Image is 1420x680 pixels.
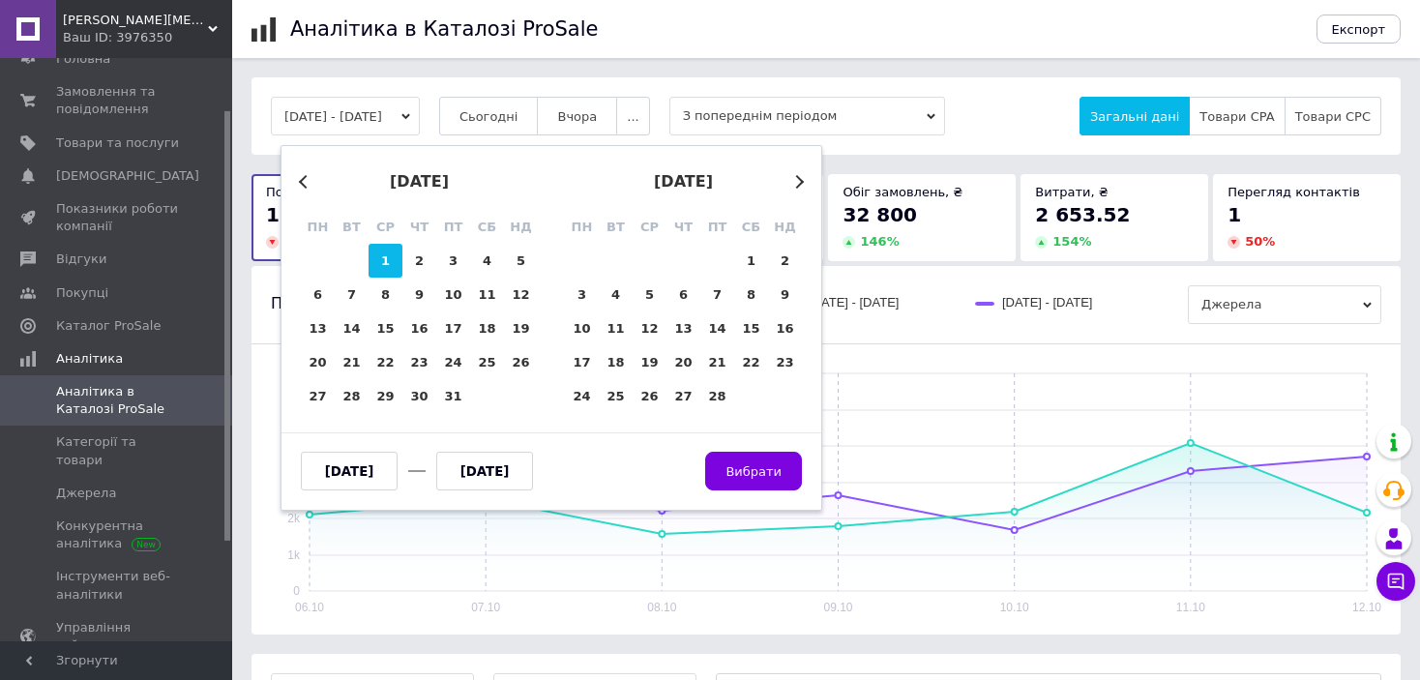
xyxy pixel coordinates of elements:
div: сб [470,210,504,244]
span: Обіг замовлень, ₴ [843,185,962,199]
span: Покази [266,185,313,199]
span: Інструменти веб-аналітики [56,568,179,603]
div: чт [402,210,436,244]
div: Choose п’ятниця, 14-е лютого 2025 р. [700,311,734,345]
div: Choose п’ятниця, 28-е лютого 2025 р. [700,379,734,413]
div: Choose середа, 12-е лютого 2025 р. [633,311,666,345]
div: Choose середа, 8-е січня 2025 р. [369,278,402,311]
div: Choose вівторок, 14-е січня 2025 р. [335,311,369,345]
span: 32 800 [843,203,917,226]
button: Товари CPA [1189,97,1285,135]
div: ср [633,210,666,244]
text: 06.10 [295,601,324,614]
div: вт [335,210,369,244]
text: 10.10 [1000,601,1029,614]
div: [DATE] [565,173,802,191]
div: Choose неділя, 16-е лютого 2025 р. [768,311,802,345]
div: Choose четвер, 16-е січня 2025 р. [402,311,436,345]
div: Choose вівторок, 25-е лютого 2025 р. [599,379,633,413]
div: month 2025-01 [301,244,538,413]
text: 08.10 [647,601,676,614]
span: Перегляд контактів [1228,185,1360,199]
span: Джерела [56,485,116,502]
div: Choose четвер, 2-е січня 2025 р. [402,244,436,278]
span: Товари та послуги [56,134,179,152]
button: Сьогодні [439,97,539,135]
div: month 2025-02 [565,244,802,413]
div: Choose п’ятниця, 24-е січня 2025 р. [436,345,470,379]
div: Choose субота, 11-е січня 2025 р. [470,278,504,311]
div: Choose четвер, 27-е лютого 2025 р. [666,379,700,413]
span: Замовлення та повідомлення [56,83,179,118]
span: 1 [1228,203,1241,226]
span: Показники роботи компанії [56,200,179,235]
div: Choose понеділок, 10-е лютого 2025 р. [565,311,599,345]
div: Choose четвер, 20-е лютого 2025 р. [666,345,700,379]
div: нд [504,210,538,244]
button: Next Month [790,175,804,189]
text: 07.10 [471,601,500,614]
div: Choose середа, 29-е січня 2025 р. [369,379,402,413]
span: Сьогодні [459,109,518,124]
span: Покупці [56,284,108,302]
div: Choose середа, 22-е січня 2025 р. [369,345,402,379]
div: Choose вівторок, 21-е січня 2025 р. [335,345,369,379]
span: 2 653.52 [1035,203,1130,226]
div: сб [734,210,768,244]
div: Choose п’ятниця, 10-е січня 2025 р. [436,278,470,311]
div: Choose четвер, 9-е січня 2025 р. [402,278,436,311]
span: Конкурентна аналітика [56,517,179,552]
span: Аналітика [56,350,123,368]
div: вт [599,210,633,244]
span: Каталог ProSale [56,317,161,335]
span: Вибрати [725,464,782,479]
div: Choose вівторок, 28-е січня 2025 р. [335,379,369,413]
text: 09.10 [823,601,852,614]
div: Choose четвер, 6-е лютого 2025 р. [666,278,700,311]
div: Choose понеділок, 6-е січня 2025 р. [301,278,335,311]
div: Choose субота, 18-е січня 2025 р. [470,311,504,345]
div: пн [301,210,335,244]
div: Choose субота, 4-е січня 2025 р. [470,244,504,278]
div: Choose понеділок, 27-е січня 2025 р. [301,379,335,413]
h1: Аналітика в Каталозі ProSale [290,17,598,41]
text: 1k [287,548,301,562]
span: Витрати, ₴ [1035,185,1109,199]
span: Джерела [1188,285,1381,324]
button: Експорт [1316,15,1402,44]
button: ... [616,97,649,135]
div: Ваш ID: 3976350 [63,29,232,46]
button: Загальні дані [1080,97,1190,135]
div: Choose четвер, 23-є січня 2025 р. [402,345,436,379]
div: Choose понеділок, 13-е січня 2025 р. [301,311,335,345]
div: Choose неділя, 2-е лютого 2025 р. [768,244,802,278]
div: Choose субота, 15-е лютого 2025 р. [734,311,768,345]
div: Choose субота, 22-е лютого 2025 р. [734,345,768,379]
div: Choose неділя, 5-е січня 2025 р. [504,244,538,278]
div: Choose понеділок, 3-є лютого 2025 р. [565,278,599,311]
div: Choose вівторок, 11-е лютого 2025 р. [599,311,633,345]
span: Експорт [1332,22,1386,37]
div: чт [666,210,700,244]
div: Choose вівторок, 7-е січня 2025 р. [335,278,369,311]
div: Choose неділя, 9-е лютого 2025 р. [768,278,802,311]
div: Choose неділя, 23-є лютого 2025 р. [768,345,802,379]
span: Товари CPC [1295,109,1371,124]
button: Товари CPC [1285,97,1381,135]
div: Choose середа, 19-е лютого 2025 р. [633,345,666,379]
span: Товари CPA [1199,109,1274,124]
div: пт [700,210,734,244]
span: ... [627,109,638,124]
span: Управління сайтом [56,619,179,654]
div: Choose п’ятниця, 17-е січня 2025 р. [436,311,470,345]
button: [DATE] - [DATE] [271,97,420,135]
div: Choose субота, 25-е січня 2025 р. [470,345,504,379]
div: Choose неділя, 19-е січня 2025 р. [504,311,538,345]
div: нд [768,210,802,244]
div: Choose понеділок, 20-е січня 2025 р. [301,345,335,379]
div: Choose п’ятниця, 31-е січня 2025 р. [436,379,470,413]
div: Choose субота, 1-е лютого 2025 р. [734,244,768,278]
span: Crystal Muse [63,12,208,29]
span: Відгуки [56,251,106,268]
div: Choose четвер, 30-е січня 2025 р. [402,379,436,413]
